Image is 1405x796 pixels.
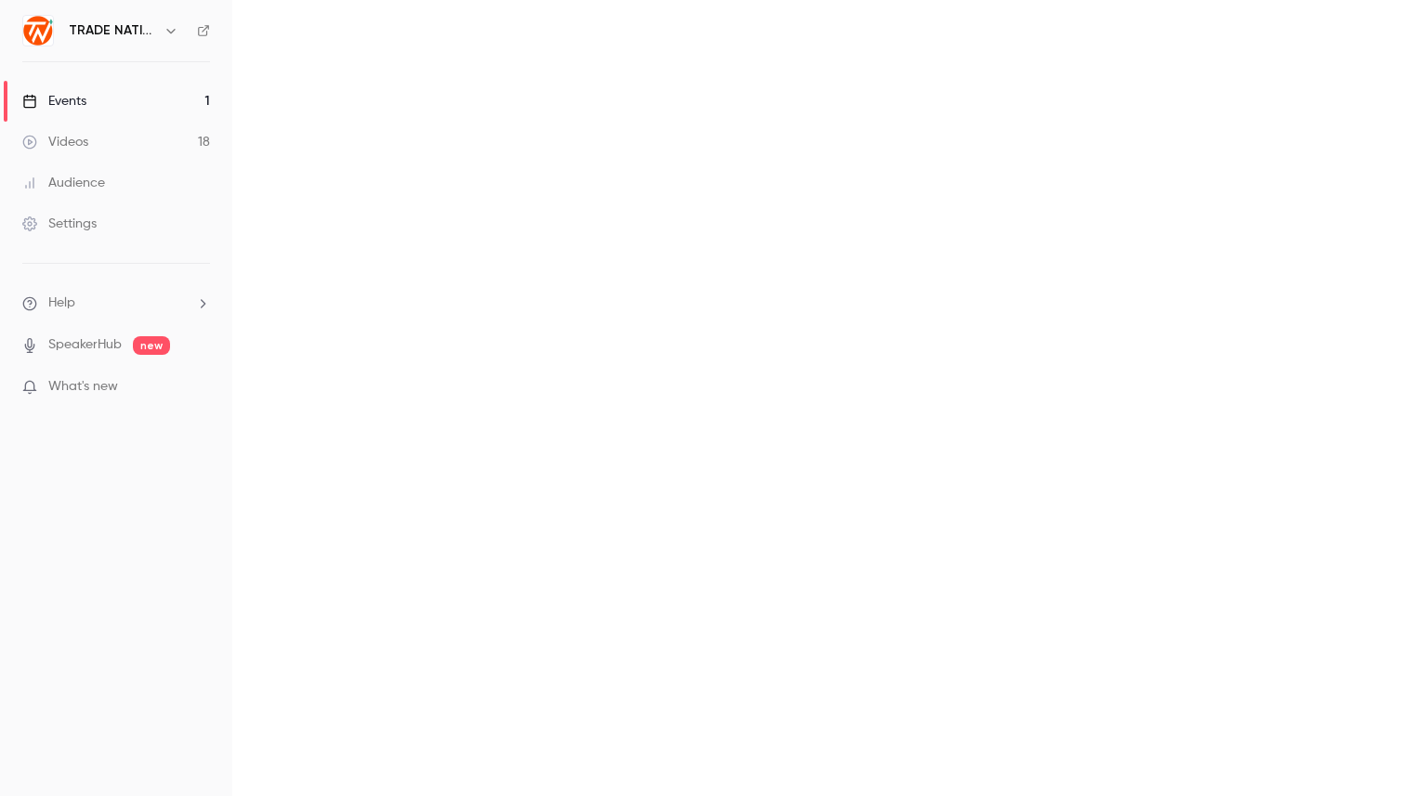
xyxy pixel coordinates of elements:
[133,336,170,355] span: new
[22,174,105,192] div: Audience
[22,133,88,151] div: Videos
[48,377,118,397] span: What's new
[22,215,97,233] div: Settings
[48,335,122,355] a: SpeakerHub
[48,294,75,313] span: Help
[22,294,210,313] li: help-dropdown-opener
[22,92,86,111] div: Events
[69,21,156,40] h6: TRADE NATION
[23,16,53,46] img: TRADE NATION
